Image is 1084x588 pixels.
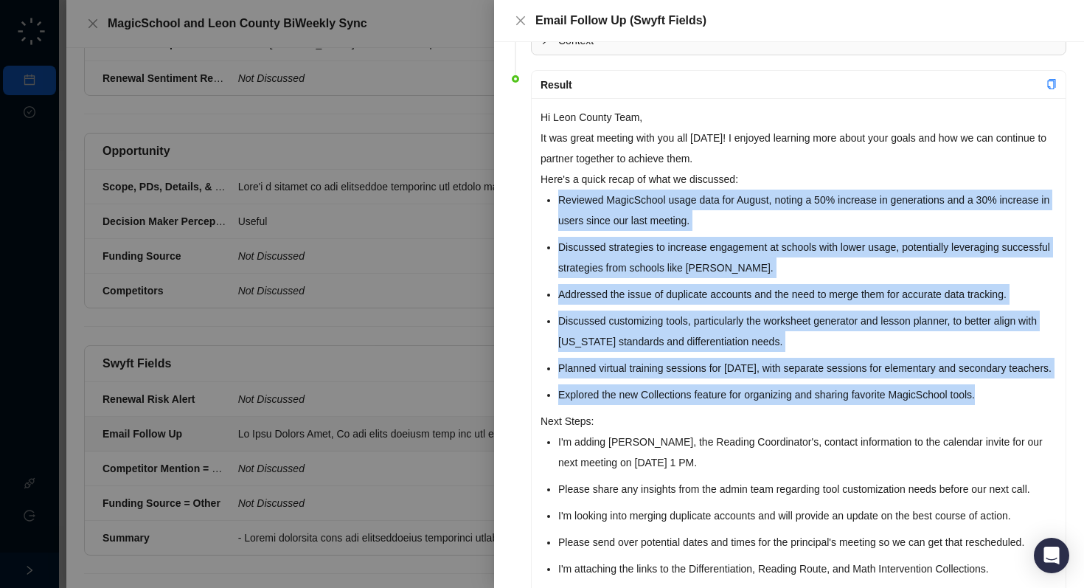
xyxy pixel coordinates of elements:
div: Result [541,77,1046,93]
span: copy [1046,79,1057,89]
div: Email Follow Up (Swyft Fields) [535,12,1066,30]
li: Explored the new Collections feature for organizing and sharing favorite MagicSchool tools. [558,384,1057,405]
li: Please send over potential dates and times for the principal's meeting so we can get that resched... [558,532,1057,553]
li: Planned virtual training sessions for [DATE], with separate sessions for elementary and secondary... [558,358,1057,378]
p: It was great meeting with you all [DATE]! I enjoyed learning more about your goals and how we can... [541,128,1057,169]
p: Next Steps: [541,411,1057,432]
li: Reviewed MagicSchool usage data for August, noting a 50% increase in generations and a 30% increa... [558,190,1057,231]
li: I'm looking into merging duplicate accounts and will provide an update on the best course of action. [558,505,1057,526]
p: Hi Leon County Team, [541,107,1057,128]
li: I'm adding [PERSON_NAME], the Reading Coordinator's, contact information to the calendar invite f... [558,432,1057,473]
li: Discussed customizing tools, particularly the worksheet generator and lesson planner, to better a... [558,311,1057,352]
li: Addressed the issue of duplicate accounts and the need to merge them for accurate data tracking. [558,284,1057,305]
div: Open Intercom Messenger [1034,538,1069,573]
li: Please share any insights from the admin team regarding tool customization needs before our next ... [558,479,1057,499]
li: I'm attaching the links to the Differentiation, Reading Route, and Math Intervention Collections. [558,558,1057,579]
li: Discussed strategies to increase engagement at schools with lower usage, potentially leveraging s... [558,237,1057,278]
span: close [515,15,527,27]
p: Here's a quick recap of what we discussed: [541,169,1057,190]
button: Close [512,12,529,30]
